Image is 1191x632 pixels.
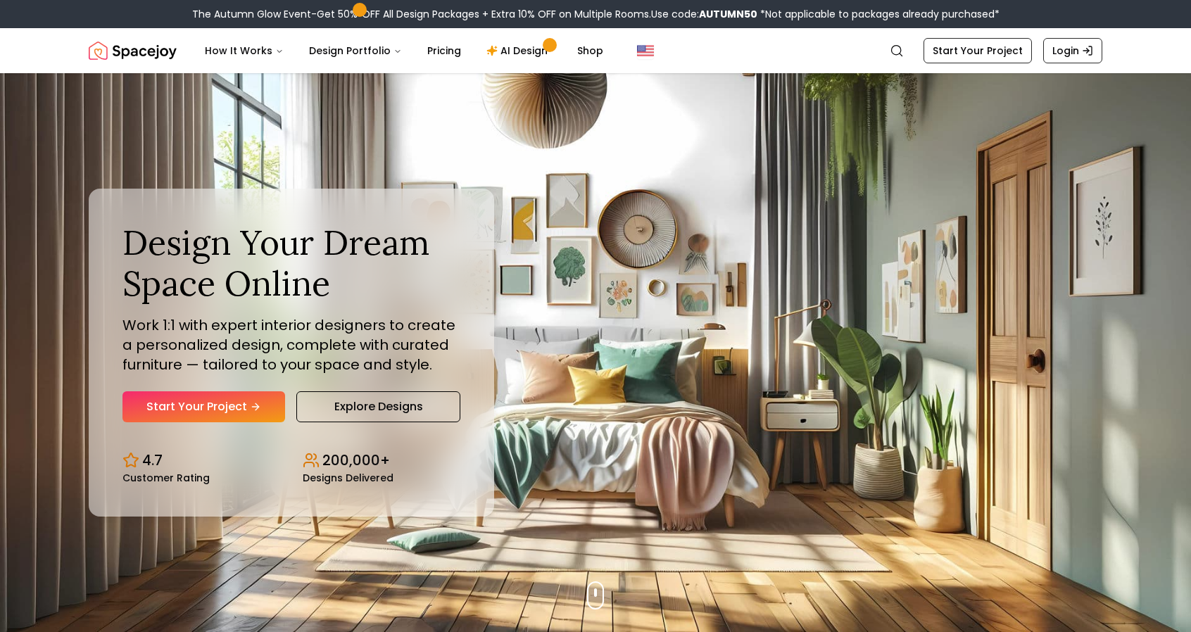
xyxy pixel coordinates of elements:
nav: Global [89,28,1102,73]
a: Pricing [416,37,472,65]
p: 200,000+ [322,450,390,470]
p: Work 1:1 with expert interior designers to create a personalized design, complete with curated fu... [122,315,460,374]
b: AUTUMN50 [699,7,757,21]
div: The Autumn Glow Event-Get 50% OFF All Design Packages + Extra 10% OFF on Multiple Rooms. [192,7,1000,21]
a: Shop [566,37,615,65]
span: Use code: [651,7,757,21]
small: Customer Rating [122,473,210,483]
a: Start Your Project [122,391,285,422]
button: Design Portfolio [298,37,413,65]
p: 4.7 [142,450,163,470]
small: Designs Delivered [303,473,393,483]
a: AI Design [475,37,563,65]
a: Explore Designs [296,391,460,422]
span: *Not applicable to packages already purchased* [757,7,1000,21]
a: Start Your Project [924,38,1032,63]
a: Spacejoy [89,37,177,65]
img: Spacejoy Logo [89,37,177,65]
button: How It Works [194,37,295,65]
div: Design stats [122,439,460,483]
a: Login [1043,38,1102,63]
img: United States [637,42,654,59]
h1: Design Your Dream Space Online [122,222,460,303]
nav: Main [194,37,615,65]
